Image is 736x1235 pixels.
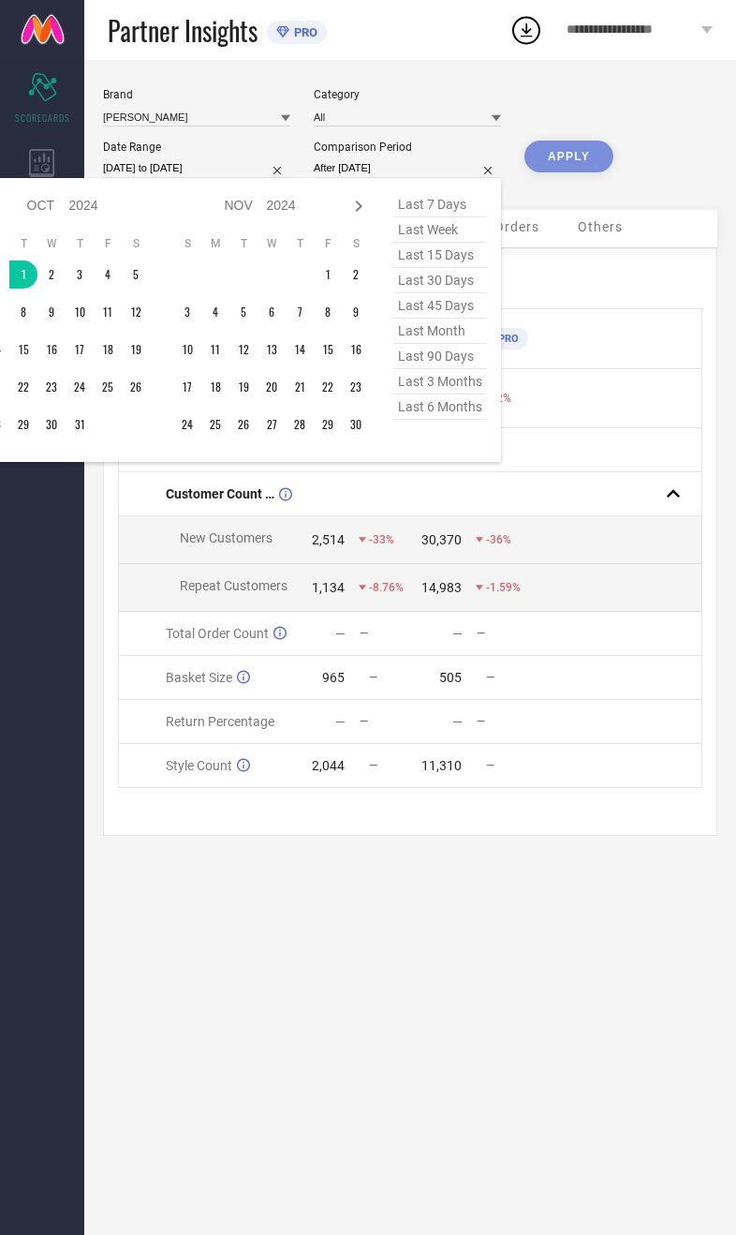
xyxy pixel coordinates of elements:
td: Wed Oct 30 2024 [37,410,66,439]
td: Sat Nov 09 2024 [342,298,370,326]
div: — [335,626,346,641]
td: Thu Oct 03 2024 [66,260,94,289]
span: -1.59% [486,581,521,594]
th: Friday [314,236,342,251]
td: Mon Nov 11 2024 [201,335,229,364]
span: last 3 months [393,369,487,394]
th: Tuesday [9,236,37,251]
div: 11,310 [421,758,462,773]
span: -36% [486,533,511,546]
span: Repeat Customers [180,578,287,593]
span: last week [393,217,487,243]
td: Thu Nov 07 2024 [286,298,314,326]
span: Basket Size [166,670,232,685]
div: Category [314,88,501,101]
span: — [369,671,377,684]
td: Fri Oct 18 2024 [94,335,122,364]
td: Fri Nov 29 2024 [314,410,342,439]
span: Others [578,219,623,234]
td: Sat Nov 02 2024 [342,260,370,289]
td: Sun Nov 17 2024 [173,373,201,401]
td: Mon Nov 18 2024 [201,373,229,401]
th: Wednesday [37,236,66,251]
div: — [360,627,409,640]
td: Sat Nov 30 2024 [342,410,370,439]
td: Wed Nov 27 2024 [258,410,286,439]
span: last 30 days [393,268,487,293]
td: Tue Oct 22 2024 [9,373,37,401]
div: — [335,714,346,729]
td: Sat Nov 23 2024 [342,373,370,401]
span: -8.76% [369,581,404,594]
span: Return Percentage [166,714,274,729]
td: Wed Nov 06 2024 [258,298,286,326]
td: Wed Oct 23 2024 [37,373,66,401]
div: Brand [103,88,290,101]
td: Sat Nov 16 2024 [342,335,370,364]
th: Monday [201,236,229,251]
span: — [369,759,377,772]
td: Sat Oct 12 2024 [122,298,150,326]
td: Fri Nov 08 2024 [314,298,342,326]
div: 30,370 [421,532,462,547]
td: Thu Nov 14 2024 [286,335,314,364]
td: Tue Oct 15 2024 [9,335,37,364]
th: Saturday [122,236,150,251]
div: 14,983 [421,580,462,595]
th: Saturday [342,236,370,251]
td: Fri Nov 15 2024 [314,335,342,364]
td: Sun Nov 24 2024 [173,410,201,439]
span: last 90 days [393,344,487,369]
div: 2,514 [312,532,345,547]
td: Fri Nov 01 2024 [314,260,342,289]
td: Wed Nov 13 2024 [258,335,286,364]
input: Select date range [103,158,290,178]
div: 1,134 [312,580,345,595]
span: Total Order Count [166,626,269,641]
td: Tue Nov 19 2024 [229,373,258,401]
span: last 15 days [393,243,487,268]
td: Fri Oct 04 2024 [94,260,122,289]
div: — [477,443,526,456]
span: Customer Count (New vs Repeat) [166,486,274,501]
span: Partner Insights [108,11,258,50]
td: Sat Oct 19 2024 [122,335,150,364]
div: — [360,715,409,728]
td: Thu Oct 31 2024 [66,410,94,439]
td: Tue Nov 26 2024 [229,410,258,439]
span: — [486,671,494,684]
td: Tue Oct 08 2024 [9,298,37,326]
td: Tue Oct 29 2024 [9,410,37,439]
span: PRO [289,25,317,39]
td: Sat Oct 05 2024 [122,260,150,289]
td: Thu Oct 17 2024 [66,335,94,364]
th: Friday [94,236,122,251]
td: Wed Oct 09 2024 [37,298,66,326]
div: — [452,626,463,641]
td: Sun Nov 10 2024 [173,335,201,364]
td: Tue Nov 12 2024 [229,335,258,364]
th: Thursday [286,236,314,251]
th: Tuesday [229,236,258,251]
span: -33% [369,533,394,546]
td: Tue Oct 01 2024 [9,260,37,289]
td: Mon Nov 25 2024 [201,410,229,439]
td: Mon Nov 04 2024 [201,298,229,326]
div: 2,044 [312,758,345,773]
td: Thu Nov 21 2024 [286,373,314,401]
span: last month [393,319,487,344]
div: Next month [347,195,370,217]
span: New Customers [180,530,272,545]
td: Fri Nov 22 2024 [314,373,342,401]
td: Tue Nov 05 2024 [229,298,258,326]
div: 505 [439,670,462,685]
td: Thu Nov 28 2024 [286,410,314,439]
div: Comparison Period [314,141,501,154]
td: Wed Oct 02 2024 [37,260,66,289]
td: Thu Oct 10 2024 [66,298,94,326]
td: Fri Oct 25 2024 [94,373,122,401]
td: Fri Oct 11 2024 [94,298,122,326]
td: Sun Nov 03 2024 [173,298,201,326]
input: Select comparison period [314,158,501,178]
td: Wed Nov 20 2024 [258,373,286,401]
